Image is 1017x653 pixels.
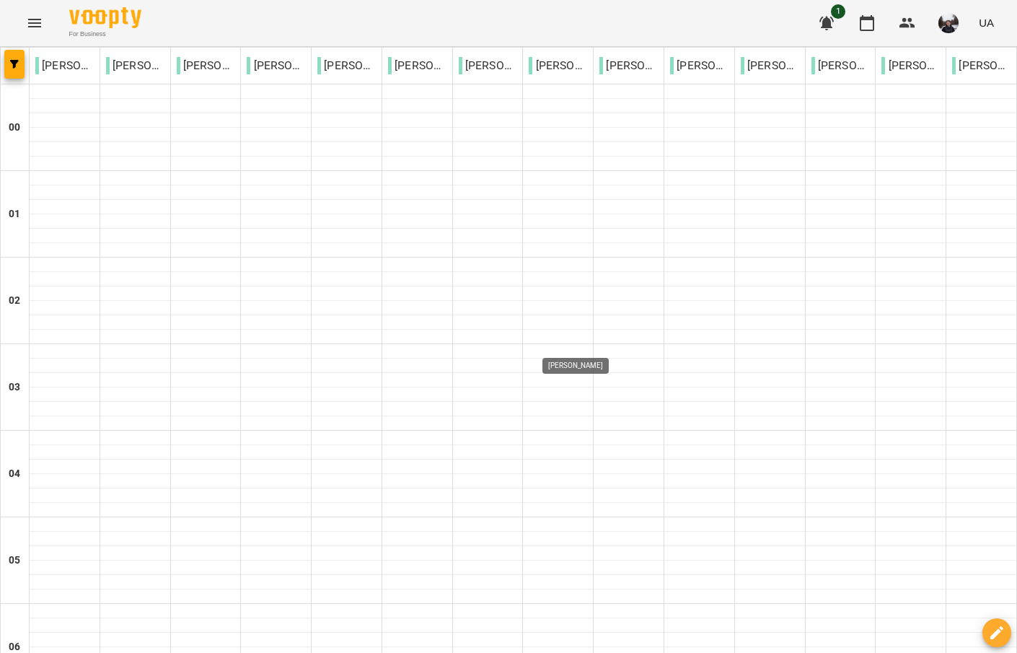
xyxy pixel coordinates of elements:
h6: 02 [9,293,20,309]
p: [PERSON_NAME] [459,57,517,74]
p: [PERSON_NAME] [881,57,940,74]
p: [PERSON_NAME] [388,57,446,74]
p: [PERSON_NAME] [811,57,870,74]
p: [PERSON_NAME] [670,57,728,74]
p: [PERSON_NAME] [529,57,587,74]
span: 1 [831,4,845,19]
h6: 03 [9,380,20,395]
p: [PERSON_NAME] [741,57,799,74]
h6: 04 [9,466,20,482]
h6: 01 [9,206,20,222]
span: For Business [69,30,141,39]
p: [PERSON_NAME] [177,57,235,74]
p: [PERSON_NAME] [317,57,376,74]
button: Menu [17,6,52,40]
p: [PERSON_NAME] [247,57,305,74]
p: [PERSON_NAME] [952,57,1011,74]
p: [PERSON_NAME] [599,57,658,74]
p: [PERSON_NAME] [106,57,164,74]
span: UA [979,15,994,30]
img: Voopty Logo [69,7,141,28]
h6: 00 [9,120,20,136]
img: 5c2b86df81253c814599fda39af295cd.jpg [938,13,959,33]
p: [PERSON_NAME] [35,57,94,74]
button: UA [973,9,1000,36]
h6: 05 [9,553,20,569]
